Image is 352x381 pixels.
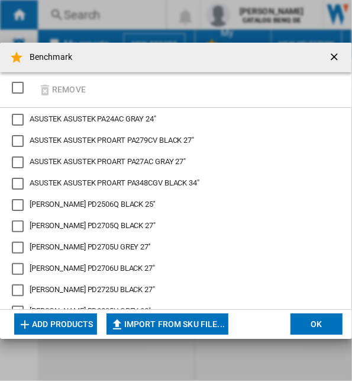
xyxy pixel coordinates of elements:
md-checkbox: BENQ PD2506Q BLACK 25'' [12,199,331,211]
button: Import from SKU file... [106,313,228,335]
md-checkbox: BENQ PD3205U GREY 32" [12,306,331,318]
span: ASUSTEK ASUSTEK PROART PA279CV BLACK 27" [30,136,194,145]
md-checkbox: BENQ PD2706U BLACK 27" [12,263,331,275]
md-checkbox: ASUSTEK PROART PA27AC GRAY 27" [12,156,331,168]
span: [PERSON_NAME] PD3205U GREY 32" [30,306,151,315]
md-checkbox: ASUSTEK PROART PA279CV BLACK 27" [12,135,331,147]
md-checkbox: BENQ PD2725U BLACK 27" [12,284,331,296]
span: [PERSON_NAME] PD2705U GREY 27'' [30,242,150,251]
span: [PERSON_NAME] PD2506Q BLACK 25'' [30,200,155,209]
button: Remove [34,76,89,104]
md-checkbox: BENQ PD2705Q BLACK 27" [12,220,331,232]
md-checkbox: ASUSTEK PA24AC GRAY 24" [12,114,331,126]
md-checkbox: ASUSTEK PROART PA348CGV BLACK 34" [12,178,331,190]
button: getI18NText('BUTTONS.CLOSE_DIALOG') [324,46,347,69]
span: [PERSON_NAME] PD2706U BLACK 27" [30,264,155,273]
span: ASUSTEK ASUSTEK PROART PA27AC GRAY 27" [30,157,186,166]
button: Add products [14,313,97,335]
span: ASUSTEK ASUSTEK PROART PA348CGV BLACK 34" [30,178,199,187]
span: [PERSON_NAME] PD2705Q BLACK 27" [30,221,156,230]
button: OK [290,313,343,335]
ng-md-icon: getI18NText('BUTTONS.CLOSE_DIALOG') [328,51,343,65]
span: [PERSON_NAME] PD2725U BLACK 27" [30,285,155,294]
h4: Benchmark [24,52,72,63]
md-checkbox: BENQ PD2705U GREY 27'' [12,242,331,254]
md-checkbox: SELECTIONS.EDITION_POPUP.SELECT_DESELECT [12,78,30,98]
span: ASUSTEK ASUSTEK PA24AC GRAY 24" [30,114,156,123]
